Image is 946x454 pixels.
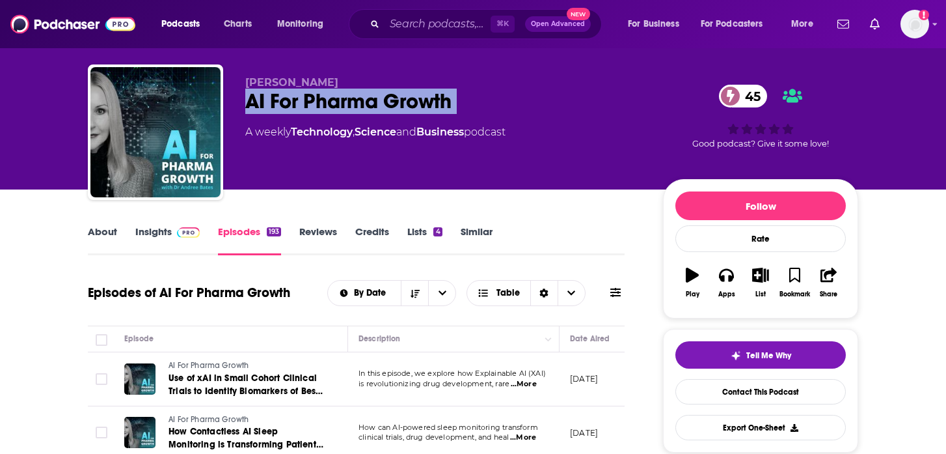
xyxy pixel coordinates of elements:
svg: Add a profile image [919,10,929,20]
button: open menu [268,14,340,35]
div: Episode [124,331,154,347]
a: Episodes193 [218,225,281,255]
span: By Date [354,289,390,298]
a: Lists4 [407,225,442,255]
span: Charts [224,15,252,33]
a: Technology [291,126,353,138]
img: AI For Pharma Growth [90,67,221,197]
span: , [353,126,355,138]
a: Charts [215,14,260,35]
span: [PERSON_NAME] [245,76,338,89]
button: open menu [782,14,830,35]
button: open menu [692,14,782,35]
button: Bookmark [777,259,811,306]
img: Podchaser - Follow, Share and Rate Podcasts [10,12,135,36]
button: tell me why sparkleTell Me Why [675,341,846,369]
span: Table [496,289,520,298]
span: For Business [628,15,679,33]
span: AI For Pharma Growth [169,361,249,370]
button: Follow [675,192,846,220]
a: AI For Pharma Growth [169,360,325,372]
span: Logged in as allisonstowell [900,10,929,38]
h2: Choose List sort [327,280,457,306]
span: Monitoring [277,15,323,33]
p: [DATE] [570,373,598,384]
span: Tell Me Why [746,350,791,361]
span: In this episode, we explore how Explainable AI (XAI) [358,369,546,378]
span: ...More [510,433,536,443]
div: Bookmark [779,291,810,298]
span: Use of xAI in Small Cohort Clinical Trials to Identify Biomarkers of Best Responders [169,373,323,410]
button: open menu [428,281,455,305]
input: Search podcasts, credits, & more... [385,14,491,35]
span: is revolutionizing drug development, rare [358,379,509,388]
span: ...More [511,379,537,390]
button: Export One-Sheet [675,415,846,440]
a: Business [416,126,464,138]
a: Credits [355,225,389,255]
div: Search podcasts, credits, & more... [361,9,614,39]
div: 4 [433,227,442,236]
a: Show notifications dropdown [832,13,854,35]
span: For Podcasters [701,15,763,33]
span: clinical trials, drug development, and heal [358,433,509,442]
p: [DATE] [570,427,598,438]
button: List [744,259,777,306]
a: Science [355,126,396,138]
a: InsightsPodchaser Pro [135,225,200,255]
span: AI For Pharma Growth [169,415,249,424]
div: Apps [718,291,735,298]
img: tell me why sparkle [731,350,741,361]
a: AI For Pharma Growth [169,414,325,426]
button: Choose View [466,280,586,306]
span: ⌘ K [491,16,515,33]
a: Contact This Podcast [675,379,846,404]
span: More [791,15,813,33]
div: Date Aired [570,331,610,347]
a: Use of xAI in Small Cohort Clinical Trials to Identify Biomarkers of Best Responders [169,372,325,398]
button: Share [812,259,846,306]
span: Toggle select row [96,373,107,385]
a: 45 [719,85,767,107]
img: User Profile [900,10,929,38]
a: About [88,225,117,255]
button: Apps [709,259,743,306]
button: Sort Direction [401,281,428,305]
h1: Episodes of AI For Pharma Growth [88,285,290,301]
span: and [396,126,416,138]
span: Good podcast? Give it some love! [692,139,829,149]
a: Reviews [299,225,337,255]
div: Description [358,331,400,347]
a: Show notifications dropdown [865,13,885,35]
div: Sort Direction [530,281,558,305]
div: 193 [267,227,281,236]
span: Open Advanced [531,21,585,27]
button: Column Actions [541,332,556,347]
div: 45Good podcast? Give it some love! [663,76,858,157]
button: Play [675,259,709,306]
button: Show profile menu [900,10,929,38]
span: Podcasts [161,15,200,33]
div: List [755,291,766,298]
span: New [567,8,590,20]
div: Play [686,291,699,298]
button: open menu [619,14,696,35]
div: Rate [675,225,846,252]
button: Open AdvancedNew [525,16,591,32]
span: Toggle select row [96,427,107,438]
button: open menu [152,14,217,35]
a: Similar [461,225,493,255]
div: Share [820,291,837,298]
div: A weekly podcast [245,124,506,140]
button: open menu [328,289,401,298]
span: 45 [732,85,767,107]
a: How Contactless AI Sleep Monitoring is Transforming Patient Data Collection and Drug Development ... [169,425,325,451]
img: Podchaser Pro [177,227,200,238]
span: How can AI-powered sleep monitoring transform [358,423,538,432]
